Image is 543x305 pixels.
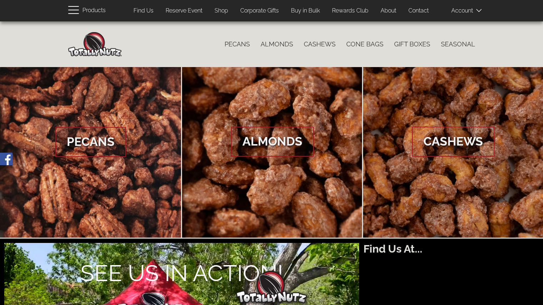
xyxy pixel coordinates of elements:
[327,4,374,18] a: Rewards Club
[403,4,434,18] a: Contact
[298,37,341,52] a: Cashews
[255,37,298,52] a: Almonds
[182,67,362,238] a: Almonds
[436,37,481,52] a: Seasonal
[412,127,494,157] span: Cashews
[341,37,389,52] a: Cone Bags
[235,4,284,18] a: Corporate Gifts
[286,4,325,18] a: Buy in Bulk
[128,4,159,18] a: Find Us
[375,4,402,18] a: About
[363,243,539,255] h2: Find Us At...
[55,127,126,157] span: Pecans
[231,127,314,157] span: Almonds
[209,4,233,18] a: Shop
[219,37,255,52] a: Pecans
[236,271,307,303] img: Totally Nutz Logo
[389,37,436,52] a: Gift Boxes
[82,5,106,16] span: Products
[160,4,208,18] a: Reserve Event
[68,32,122,56] img: Home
